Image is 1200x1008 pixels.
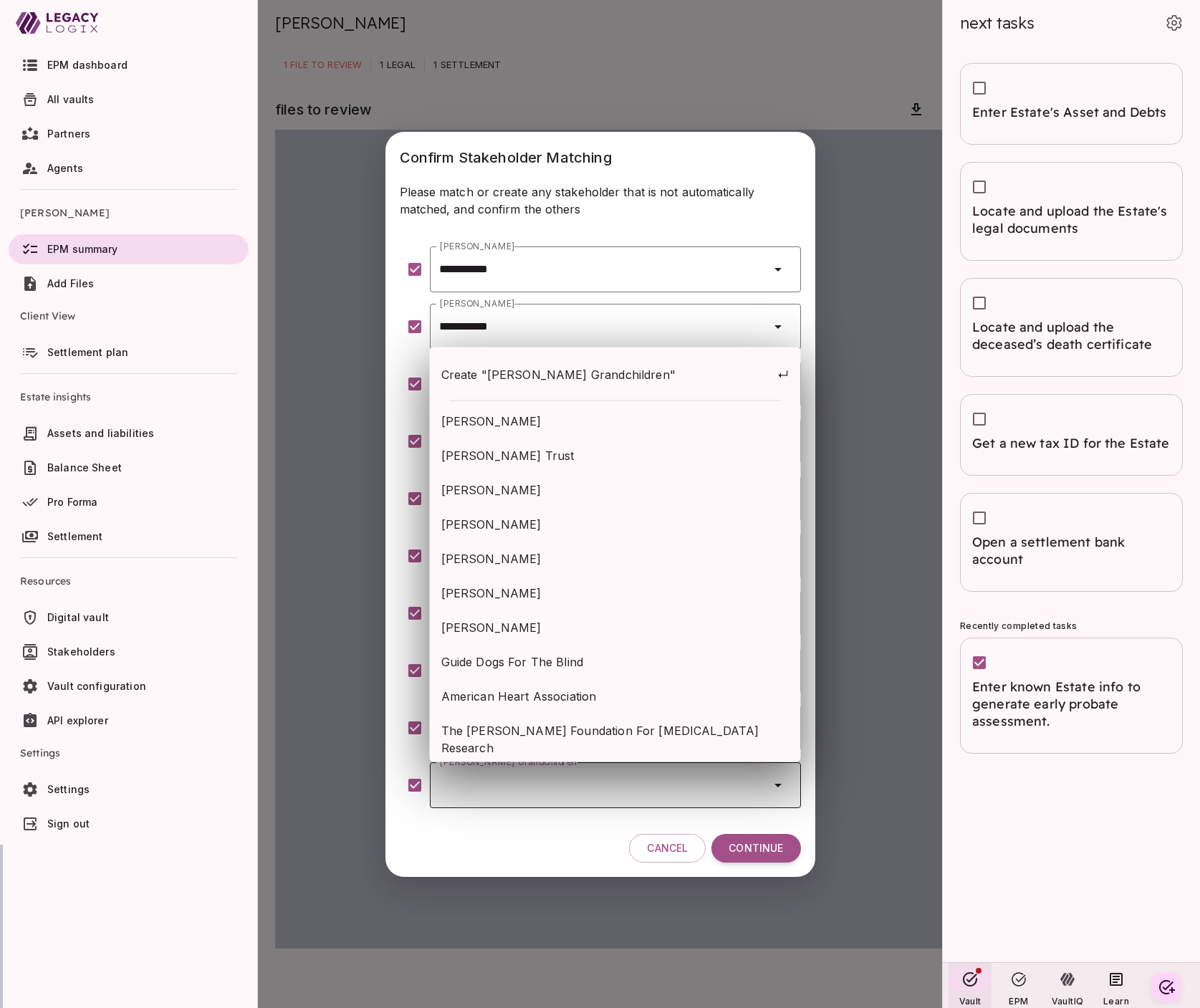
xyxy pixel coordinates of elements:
[47,611,109,623] span: Digital vault
[1103,996,1129,1007] span: Learn
[400,149,612,166] span: Confirm Stakeholder Matching
[20,196,237,230] span: [PERSON_NAME]
[441,653,789,671] span: Guide Dogs For The Blind
[47,496,97,508] span: Pro Forma
[47,93,95,105] span: All vaults
[400,185,759,216] span: Please match or create any stakeholder that is not automatically matched, and confirm the others
[1009,996,1028,1007] span: EPM
[47,680,146,692] span: Vault configuration
[726,366,789,383] span: ↵
[972,104,1171,121] span: Enter Estate's Asset and Debts
[47,162,83,174] span: Agents
[441,516,789,533] span: [PERSON_NAME]
[20,564,237,598] span: Resources
[972,435,1171,452] span: Get a new tax ID for the Estate
[47,714,108,726] span: API explorer
[959,996,981,1007] span: Vault
[441,413,789,430] span: [PERSON_NAME]
[960,620,1077,631] span: Recently completed tasks
[629,834,706,863] button: Cancel
[1052,996,1083,1007] span: VaultIQ
[711,834,800,863] button: Continue
[440,240,515,252] label: [PERSON_NAME]
[441,619,789,636] span: [PERSON_NAME]
[47,530,103,542] span: Settlement
[47,817,90,830] span: Sign out
[441,366,727,383] span: Create "[PERSON_NAME] Grandchildren"
[729,842,783,855] span: Continue
[47,243,118,255] span: EPM summary
[47,461,122,474] span: Balance Sheet
[47,346,128,358] span: Settlement plan
[972,678,1171,730] span: Enter known Estate info to generate early probate assessment.
[972,319,1171,353] span: Locate and upload the deceased’s death certificate
[47,128,90,140] span: Partners
[441,585,789,602] span: [PERSON_NAME]
[47,427,154,439] span: Assets and liabilities
[440,297,515,309] label: [PERSON_NAME]
[47,783,90,795] span: Settings
[960,13,1035,33] span: next tasks
[441,688,789,705] span: American Heart Association
[47,277,94,289] span: Add Files
[972,534,1171,568] span: Open a settlement bank account
[440,756,577,768] label: [PERSON_NAME] Grandchildren
[441,481,789,499] span: [PERSON_NAME]
[1152,973,1181,1002] button: Create your first task
[20,299,237,333] span: Client View
[972,203,1171,237] span: Locate and upload the Estate's legal documents
[441,722,789,757] span: The [PERSON_NAME] Foundation For [MEDICAL_DATA] Research
[20,736,237,770] span: Settings
[441,550,789,567] span: [PERSON_NAME]
[441,447,789,464] span: [PERSON_NAME] Trust
[20,380,237,414] span: Estate insights
[647,842,688,855] span: Cancel
[47,59,128,71] span: EPM dashboard
[47,645,115,658] span: Stakeholders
